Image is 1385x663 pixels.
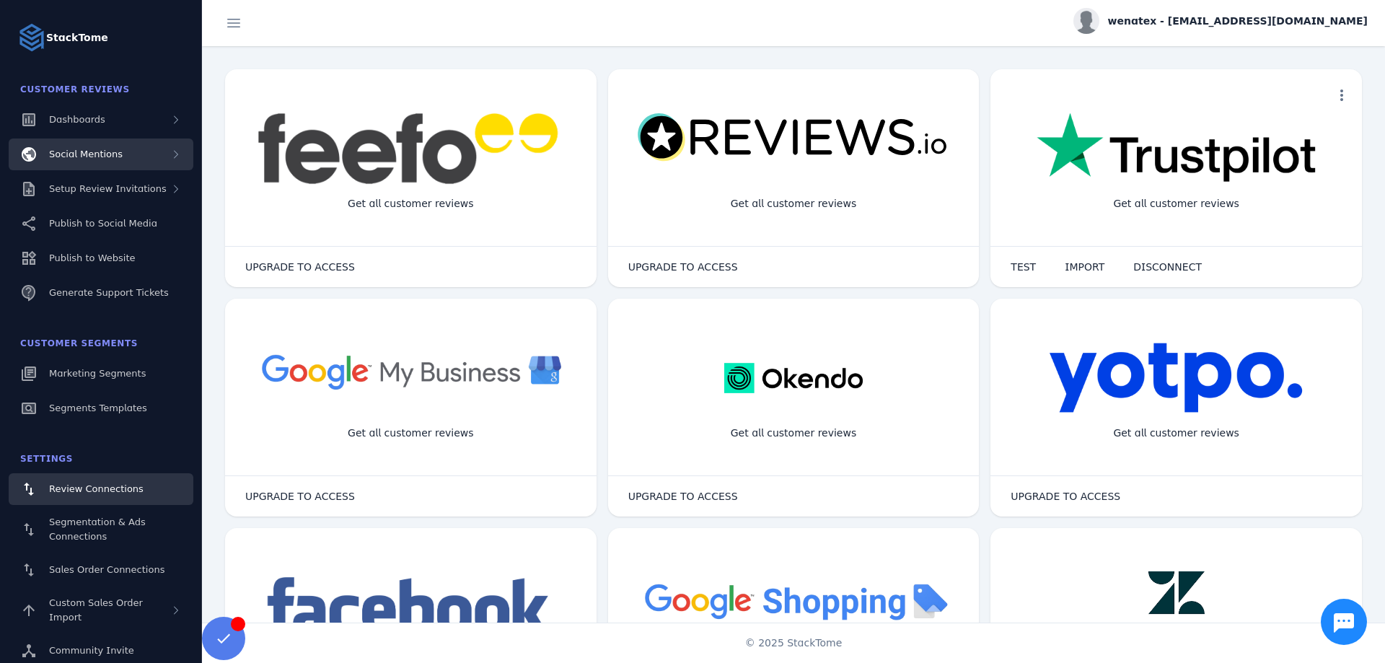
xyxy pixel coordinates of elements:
[9,208,193,240] a: Publish to Social Media
[49,403,147,413] span: Segments Templates
[719,185,869,223] div: Get all customer reviews
[49,287,169,298] span: Generate Support Tickets
[254,342,568,400] img: googlebusiness.png
[1049,342,1303,414] img: yotpo.png
[9,277,193,309] a: Generate Support Tickets
[49,517,146,542] span: Segmentation & Ads Connections
[49,564,164,575] span: Sales Order Connections
[20,454,73,464] span: Settings
[1050,253,1119,281] button: IMPORT
[1102,414,1251,452] div: Get all customer reviews
[245,491,355,501] span: UPGRADE TO ACCESS
[255,113,566,185] img: feefo.png
[745,636,843,651] span: © 2025 StackTome
[1119,253,1216,281] button: DISCONNECT
[49,597,143,623] span: Custom Sales Order Import
[1065,262,1104,272] span: IMPORT
[1011,491,1120,501] span: UPGRADE TO ACCESS
[719,414,869,452] div: Get all customer reviews
[9,358,193,390] a: Marketing Segments
[231,253,369,281] button: UPGRADE TO ACCESS
[49,183,167,194] span: Setup Review Invitations
[9,392,193,424] a: Segments Templates
[231,482,369,511] button: UPGRADE TO ACCESS
[336,185,485,223] div: Get all customer reviews
[996,482,1135,511] button: UPGRADE TO ACCESS
[49,149,123,159] span: Social Mentions
[245,262,355,272] span: UPGRADE TO ACCESS
[20,84,130,95] span: Customer Reviews
[1011,262,1036,272] span: TEST
[49,483,144,494] span: Review Connections
[9,508,193,551] a: Segmentation & Ads Connections
[1073,8,1368,34] button: wenatex - [EMAIL_ADDRESS][DOMAIN_NAME]
[614,253,752,281] button: UPGRADE TO ACCESS
[1126,571,1227,644] img: zendesk.png
[1102,185,1251,223] div: Get all customer reviews
[49,253,135,263] span: Publish to Website
[1073,8,1099,34] img: profile.jpg
[20,338,138,348] span: Customer Segments
[724,342,862,414] img: okendo.webp
[336,414,485,452] div: Get all customer reviews
[996,253,1050,281] button: TEST
[1108,14,1368,29] span: wenatex - [EMAIL_ADDRESS][DOMAIN_NAME]
[637,571,951,630] img: googleshopping.png
[49,114,105,125] span: Dashboards
[9,242,193,274] a: Publish to Website
[258,571,564,644] img: facebook.png
[614,482,752,511] button: UPGRADE TO ACCESS
[637,113,951,163] img: reviewsio.svg
[628,262,738,272] span: UPGRADE TO ACCESS
[1133,262,1202,272] span: DISCONNECT
[1037,113,1316,185] img: trustpilot.png
[46,30,108,45] strong: StackTome
[9,554,193,586] a: Sales Order Connections
[9,473,193,505] a: Review Connections
[17,23,46,52] img: Logo image
[49,645,134,656] span: Community Invite
[1327,81,1356,110] button: more
[49,218,157,229] span: Publish to Social Media
[628,491,738,501] span: UPGRADE TO ACCESS
[49,368,146,379] span: Marketing Segments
